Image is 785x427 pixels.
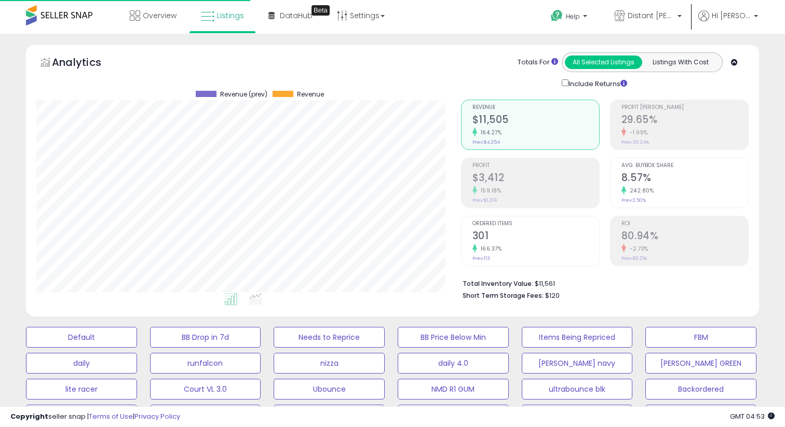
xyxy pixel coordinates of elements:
a: Terms of Use [89,411,133,421]
span: DataHub [280,10,313,21]
li: $11,561 [463,277,741,289]
small: -1.95% [626,129,648,136]
i: Get Help [550,9,563,22]
div: Include Returns [554,77,640,89]
b: Total Inventory Value: [463,279,533,288]
small: 164.27% [477,129,502,136]
b: Short Term Storage Fees: [463,291,544,300]
small: Prev: 2.50% [621,197,646,203]
h2: $11,505 [472,114,599,128]
button: Needs to Reprice [274,327,385,348]
span: Listings [217,10,244,21]
a: Hi [PERSON_NAME] [698,10,758,34]
h2: 80.94% [621,230,748,244]
span: ROI [621,221,748,227]
span: Revenue [297,91,324,98]
span: Profit [472,163,599,169]
small: Prev: 113 [472,255,490,261]
div: Tooltip anchor [312,5,330,16]
span: Distant [PERSON_NAME] Enterprises [628,10,674,21]
small: Prev: 83.21% [621,255,647,261]
span: Ordered Items [472,221,599,227]
button: Ubounce [274,379,385,400]
span: Revenue (prev) [220,91,267,98]
span: Help [566,12,580,21]
button: Default [26,327,137,348]
small: 242.80% [626,187,654,195]
button: daily [26,353,137,374]
small: 159.18% [477,187,502,195]
a: Help [543,2,598,34]
button: BB Drop in 7d [150,327,261,348]
strong: Copyright [10,411,48,421]
div: seller snap | | [10,412,180,422]
h2: $3,412 [472,172,599,186]
button: nizza [274,353,385,374]
button: daily 4.0 [398,353,509,374]
button: runfalcon [150,353,261,374]
small: 166.37% [477,245,502,253]
div: Totals For [518,58,558,67]
span: Avg. Buybox Share [621,163,748,169]
span: Revenue [472,105,599,111]
button: NMD R1 GUM [398,379,509,400]
button: lite racer [26,379,137,400]
span: Profit [PERSON_NAME] [621,105,748,111]
button: Items Being Repriced [522,327,633,348]
button: [PERSON_NAME] navy [522,353,633,374]
h2: 8.57% [621,172,748,186]
button: FBM [645,327,756,348]
h5: Analytics [52,55,121,72]
small: Prev: $4,354 [472,139,500,145]
small: Prev: $1,316 [472,197,497,203]
h2: 301 [472,230,599,244]
button: BB Price Below Min [398,327,509,348]
span: Overview [143,10,177,21]
button: [PERSON_NAME] GREEN [645,353,756,374]
button: Listings With Cost [642,56,719,69]
button: All Selected Listings [565,56,642,69]
span: 2025-09-10 04:53 GMT [730,411,775,421]
button: ultrabounce blk [522,379,633,400]
span: $120 [545,291,560,300]
button: Court VL 3.0 [150,379,261,400]
small: -2.73% [626,245,648,253]
h2: 29.65% [621,114,748,128]
span: Hi [PERSON_NAME] [712,10,751,21]
button: Backordered [645,379,756,400]
a: Privacy Policy [134,411,180,421]
small: Prev: 30.24% [621,139,649,145]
